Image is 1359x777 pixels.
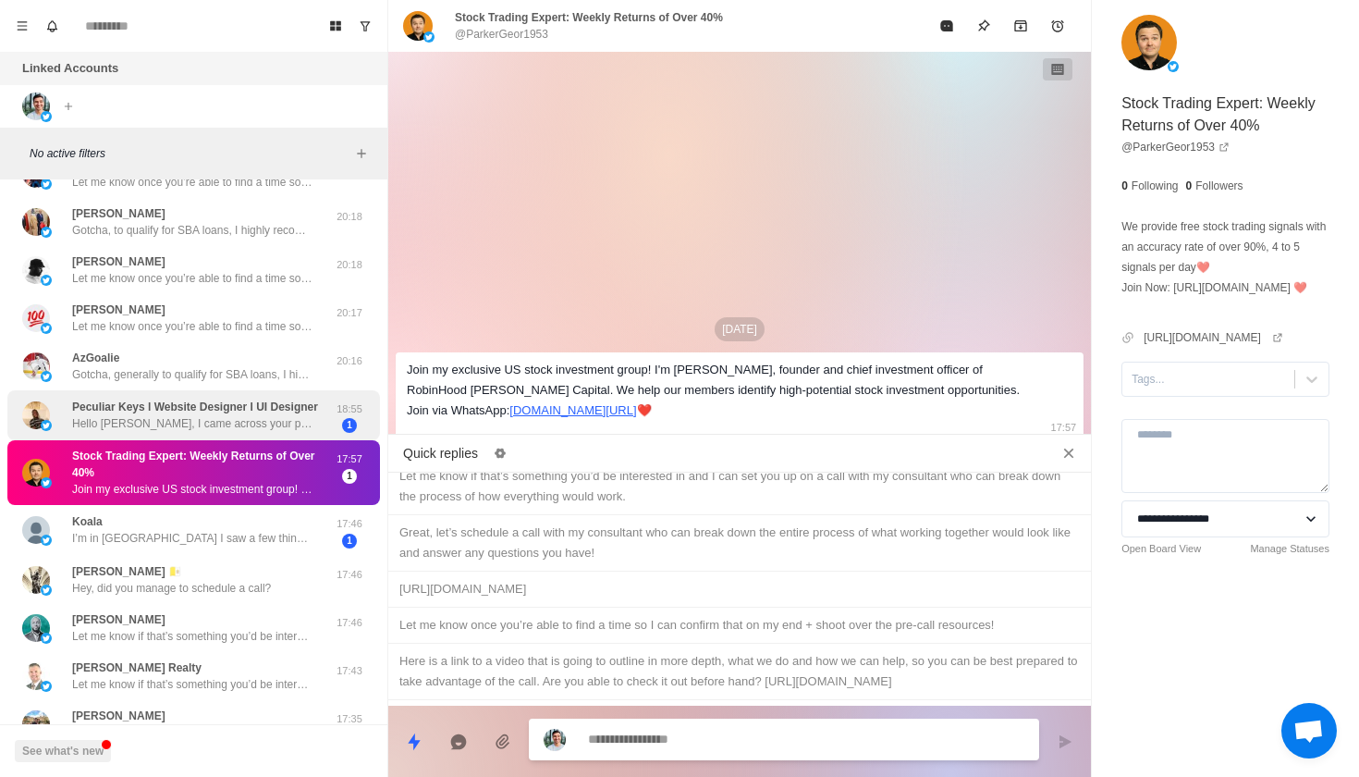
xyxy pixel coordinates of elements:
[72,708,165,724] p: [PERSON_NAME]
[72,253,165,270] p: [PERSON_NAME]
[403,11,433,41] img: picture
[1121,139,1230,155] a: @ParkerGeor1953
[72,205,165,222] p: [PERSON_NAME]
[72,481,312,498] p: Join my exclusive US stock investment group! I'm [PERSON_NAME], founder and chief investment offi...
[350,11,380,41] button: Show unread conversations
[399,651,1080,692] div: Here is a link to a video that is going to outline in more depth, what we do and how we can help,...
[72,580,271,597] p: Hey, did you manage to schedule a call?
[485,438,515,468] button: Edit quick replies
[928,7,965,44] button: Mark as read
[22,256,50,284] img: picture
[1168,61,1179,72] img: picture
[399,615,1080,635] div: Let me know once you’re able to find a time so I can confirm that on my end + shoot over the pre-...
[455,26,548,43] p: @ParkerGeor1953
[72,302,165,318] p: [PERSON_NAME]
[440,723,477,760] button: Reply with AI
[326,209,373,225] p: 20:18
[326,567,373,583] p: 17:46
[72,222,312,239] p: Gotcha, to qualify for SBA loans, I highly recommend having a minimum of $25,000 liquid allocated...
[72,530,312,547] p: I’m in [GEOGRAPHIC_DATA] I saw a few things about your profile and started to read more
[965,7,1002,44] button: Pin
[72,513,103,530] p: Koala
[1047,723,1084,760] button: Send message
[41,477,52,488] img: picture
[455,9,723,26] p: Stock Trading Expert: Weekly Returns of Over 40%
[1281,703,1337,758] div: Open chat
[22,352,50,380] img: picture
[41,681,52,692] img: picture
[22,401,50,429] img: picture
[1121,92,1329,137] p: Stock Trading Expert: Weekly Returns of Over 40%
[15,740,111,762] button: See what's new
[1132,178,1179,194] p: Following
[407,360,1043,421] div: Join my exclusive US stock investment group! I'm [PERSON_NAME], founder and chief investment offi...
[1144,329,1283,346] a: [URL][DOMAIN_NAME]
[1121,15,1177,70] img: picture
[72,628,312,645] p: Let me know if that’s something you’d be interested in and I can set you up on a call with my con...
[72,174,312,191] p: Let me know once you’re able to find a time so I can confirm that on my end + shoot over the pre-...
[41,323,52,334] img: picture
[326,401,373,417] p: 18:55
[1121,178,1128,194] p: 0
[22,59,118,78] p: Linked Accounts
[1039,7,1076,44] button: Add reminder
[41,535,52,546] img: picture
[22,614,50,642] img: picture
[326,353,373,369] p: 20:16
[1051,417,1077,438] p: 17:57
[509,403,636,417] a: [DOMAIN_NAME][URL]
[22,710,50,738] img: picture
[1002,7,1039,44] button: Archive
[72,270,312,287] p: Let me know once you’re able to find a time so I can confirm that on my end + shoot over the pre-...
[22,566,50,594] img: picture
[72,563,182,580] p: [PERSON_NAME] 🇻🇦
[326,663,373,679] p: 17:43
[403,444,478,463] p: Quick replies
[350,142,373,165] button: Add filters
[30,145,350,162] p: No active filters
[72,448,326,481] p: Stock Trading Expert: Weekly Returns of Over 40%
[399,523,1080,563] div: Great, let’s schedule a call with my consultant who can break down the entire process of what wor...
[41,420,52,431] img: picture
[342,469,357,484] span: 1
[41,275,52,286] img: picture
[399,466,1080,507] div: Let me know if that’s something you’d be interested in and I can set you up on a call with my con...
[1121,541,1201,557] a: Open Board View
[326,305,373,321] p: 20:17
[1250,541,1329,557] a: Manage Statuses
[1054,438,1084,468] button: Close quick replies
[72,676,312,693] p: Let me know if that’s something you’d be interested in and I can set you up on a call with my con...
[396,723,433,760] button: Quick replies
[72,399,318,415] p: Peculiar Keys l Website Designer l UI Designer
[22,459,50,487] img: picture
[326,711,373,727] p: 17:35
[72,350,119,366] p: AzGoalie
[72,366,312,383] p: Gotcha, generally to qualify for SBA loans, I highly recommend having a minimum of $25,000 liquid...
[22,662,50,690] img: picture
[22,208,50,236] img: picture
[72,660,202,676] p: [PERSON_NAME] Realty
[1121,216,1329,298] p: We provide free stock trading signals with an accuracy rate of over 90%, 4 to 5 signals per day❤️...
[326,615,373,631] p: 17:46
[715,317,765,341] p: [DATE]
[41,371,52,382] img: picture
[423,31,435,43] img: picture
[57,95,80,117] button: Add account
[22,92,50,120] img: picture
[326,516,373,532] p: 17:46
[72,318,312,335] p: Let me know once you’re able to find a time so I can confirm that on my end + shoot over the pre-...
[41,179,52,190] img: picture
[72,415,312,432] p: Hello [PERSON_NAME], I came across your page and what you’re building caught my eye. The truth is...
[41,227,52,238] img: picture
[321,11,350,41] button: Board View
[41,585,52,596] img: picture
[22,516,50,544] img: picture
[41,633,52,644] img: picture
[544,729,566,751] img: picture
[72,611,165,628] p: [PERSON_NAME]
[326,257,373,273] p: 20:18
[7,11,37,41] button: Menu
[399,579,1080,599] div: [URL][DOMAIN_NAME]
[41,111,52,122] img: picture
[37,11,67,41] button: Notifications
